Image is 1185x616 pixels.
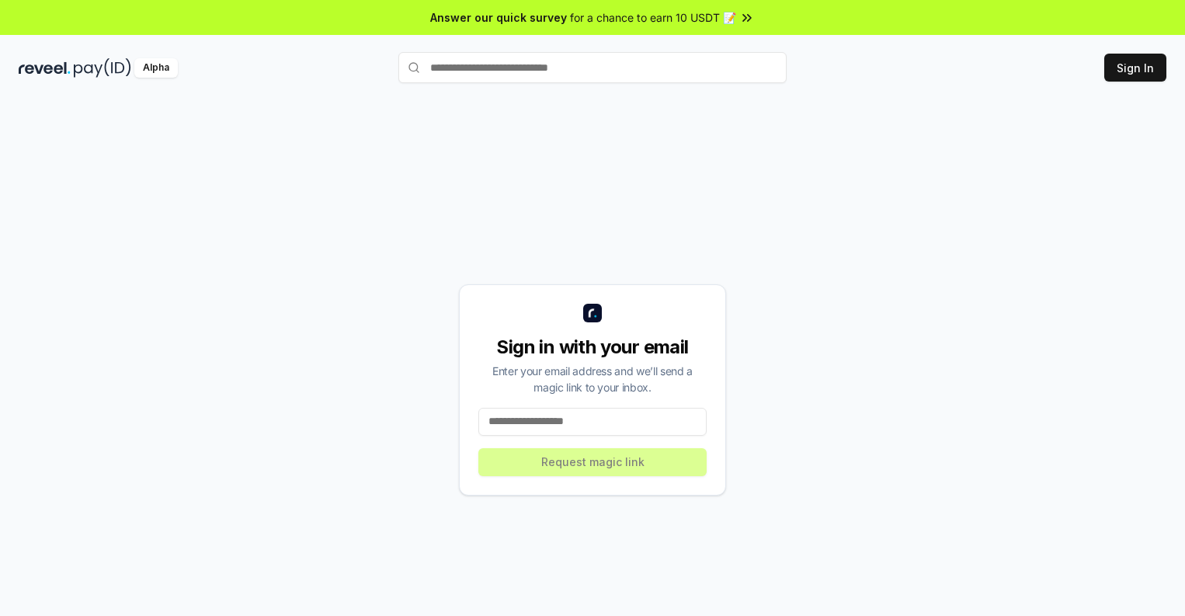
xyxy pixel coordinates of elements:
[74,58,131,78] img: pay_id
[570,9,736,26] span: for a chance to earn 10 USDT 📝
[478,335,707,360] div: Sign in with your email
[1104,54,1166,82] button: Sign In
[19,58,71,78] img: reveel_dark
[430,9,567,26] span: Answer our quick survey
[478,363,707,395] div: Enter your email address and we’ll send a magic link to your inbox.
[134,58,178,78] div: Alpha
[583,304,602,322] img: logo_small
